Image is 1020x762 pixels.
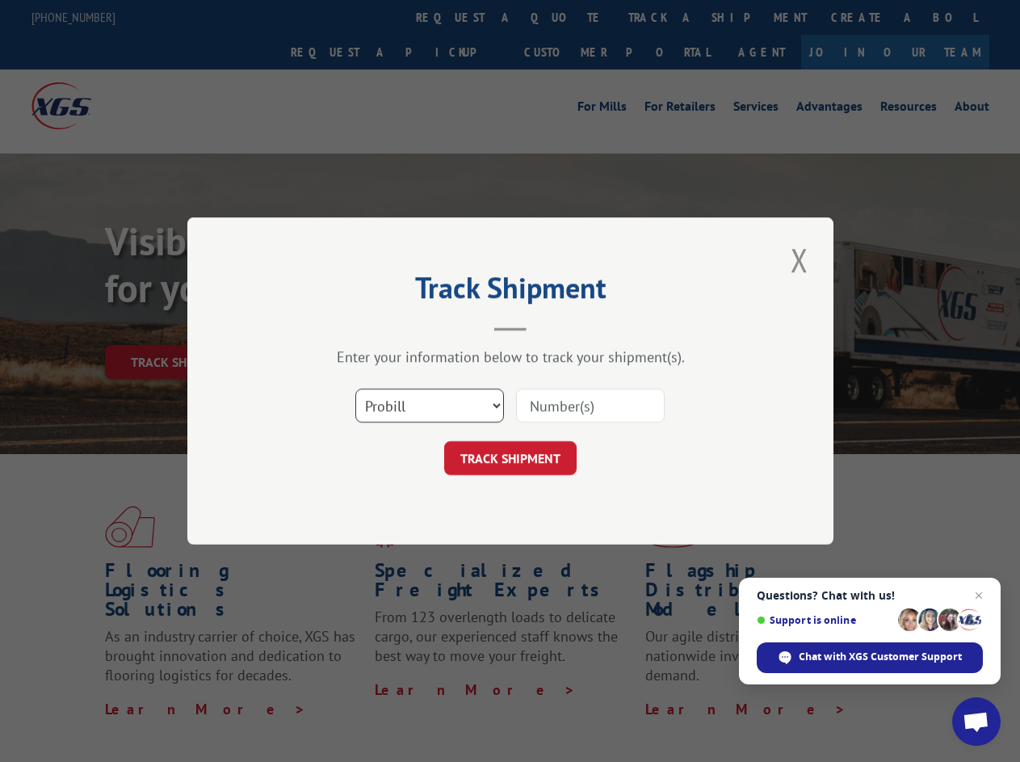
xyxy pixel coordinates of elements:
[268,276,753,307] h2: Track Shipment
[444,441,577,475] button: TRACK SHIPMENT
[799,650,962,664] span: Chat with XGS Customer Support
[786,238,813,282] button: Close modal
[757,614,892,626] span: Support is online
[952,697,1001,746] a: Open chat
[516,389,665,423] input: Number(s)
[268,347,753,366] div: Enter your information below to track your shipment(s).
[757,589,983,602] span: Questions? Chat with us!
[757,642,983,673] span: Chat with XGS Customer Support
